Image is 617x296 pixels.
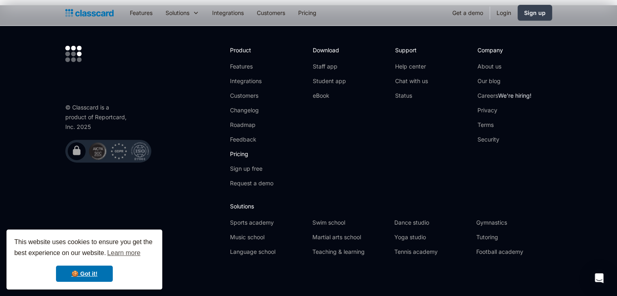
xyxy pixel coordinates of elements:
a: Help center [395,62,428,71]
a: Privacy [477,106,531,114]
a: eBook [312,92,346,100]
a: Feedback [230,135,273,144]
a: Music school [230,233,305,241]
a: Sports academy [230,219,305,227]
a: Sign up [518,5,552,21]
a: CareersWe're hiring! [477,92,531,100]
a: Integrations [206,4,250,22]
div: Solutions [166,9,189,17]
a: Language school [230,248,305,256]
a: Login [490,4,518,22]
a: Changelog [230,106,273,114]
a: Football academy [476,248,552,256]
a: Student app [312,77,346,85]
div: Solutions [159,4,206,22]
a: Customers [230,92,273,100]
div: cookieconsent [6,230,162,290]
a: Sign up free [230,165,273,173]
span: We're hiring! [498,92,531,99]
a: Chat with us [395,77,428,85]
a: Gymnastics [476,219,552,227]
a: Pricing [292,4,323,22]
a: dismiss cookie message [56,266,113,282]
a: Roadmap [230,121,273,129]
h2: Download [312,46,346,54]
a: Tutoring [476,233,552,241]
a: learn more about cookies [106,247,142,259]
a: Yoga studio [394,233,470,241]
a: Martial arts school [312,233,387,241]
div: © Classcard is a product of Reportcard, Inc. 2025 [65,103,130,132]
div: Open Intercom Messenger [589,268,609,288]
a: home [65,7,114,19]
a: Tennis academy [394,248,470,256]
a: Staff app [312,62,346,71]
a: Status [395,92,428,100]
a: Pricing [230,150,273,158]
a: Customers [250,4,292,22]
h2: Product [230,46,273,54]
span: This website uses cookies to ensure you get the best experience on our website. [14,237,155,259]
a: Terms [477,121,531,129]
a: Features [123,4,159,22]
a: Integrations [230,77,273,85]
a: Swim school [312,219,387,227]
a: Dance studio [394,219,470,227]
a: Teaching & learning [312,248,387,256]
a: Features [230,62,273,71]
a: Security [477,135,531,144]
h2: Solutions [230,202,552,210]
a: Get a demo [446,4,490,22]
a: About us [477,62,531,71]
a: Our blog [477,77,531,85]
h2: Support [395,46,428,54]
h2: Company [477,46,531,54]
div: Sign up [524,9,546,17]
a: Request a demo [230,179,273,187]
